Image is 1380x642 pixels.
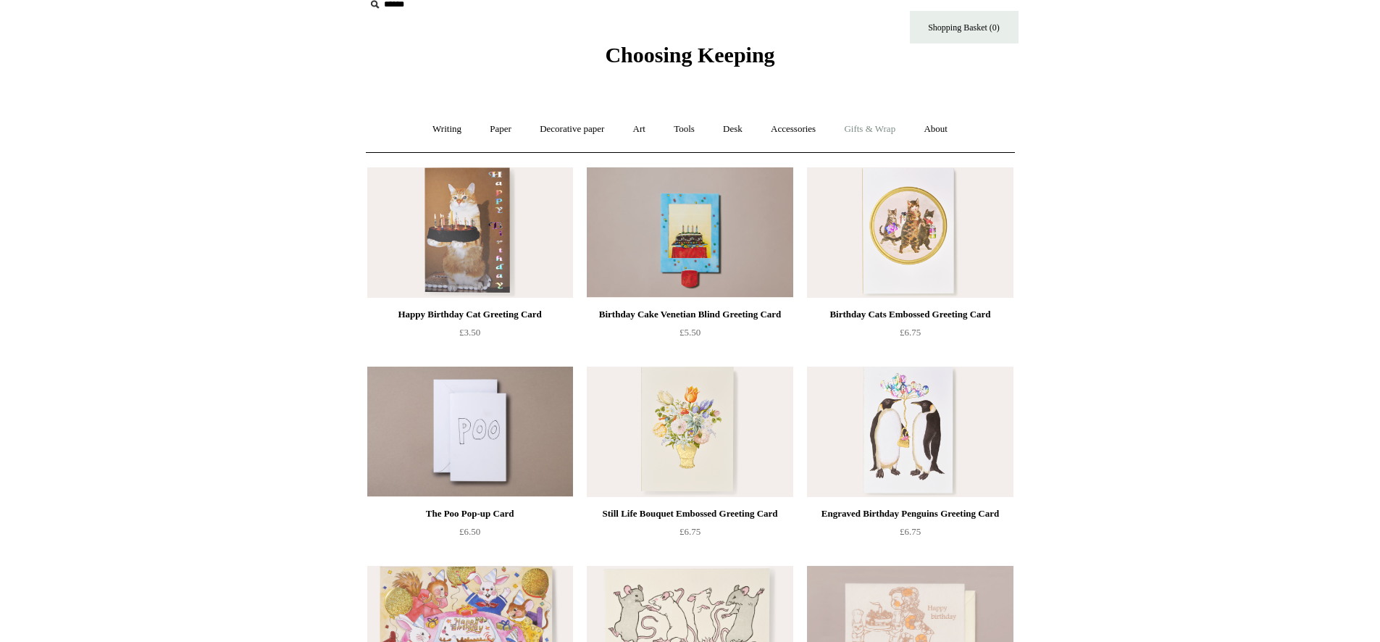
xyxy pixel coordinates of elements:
[587,505,793,564] a: Still Life Bouquet Embossed Greeting Card £6.75
[527,110,617,149] a: Decorative paper
[807,167,1013,298] img: Birthday Cats Embossed Greeting Card
[419,110,474,149] a: Writing
[811,505,1009,522] div: Engraved Birthday Penguins Greeting Card
[367,167,573,298] img: Happy Birthday Cat Greeting Card
[807,367,1013,497] a: Engraved Birthday Penguins Greeting Card Engraved Birthday Penguins Greeting Card
[605,54,774,64] a: Choosing Keeping
[367,167,573,298] a: Happy Birthday Cat Greeting Card Happy Birthday Cat Greeting Card
[807,367,1013,497] img: Engraved Birthday Penguins Greeting Card
[811,306,1009,323] div: Birthday Cats Embossed Greeting Card
[605,43,774,67] span: Choosing Keeping
[477,110,524,149] a: Paper
[367,367,573,497] a: The Poo Pop-up Card The Poo Pop-up Card
[587,167,793,298] img: Birthday Cake Venetian Blind Greeting Card
[367,306,573,365] a: Happy Birthday Cat Greeting Card £3.50
[371,306,569,323] div: Happy Birthday Cat Greeting Card
[679,526,701,537] span: £6.75
[367,367,573,497] img: The Poo Pop-up Card
[910,11,1019,43] a: Shopping Basket (0)
[661,110,708,149] a: Tools
[459,526,480,537] span: £6.50
[911,110,961,149] a: About
[367,505,573,564] a: The Poo Pop-up Card £6.50
[807,167,1013,298] a: Birthday Cats Embossed Greeting Card Birthday Cats Embossed Greeting Card
[459,327,480,338] span: £3.50
[831,110,908,149] a: Gifts & Wrap
[620,110,658,149] a: Art
[587,167,793,298] a: Birthday Cake Venetian Blind Greeting Card Birthday Cake Venetian Blind Greeting Card
[587,367,793,497] img: Still Life Bouquet Embossed Greeting Card
[679,327,701,338] span: £5.50
[807,306,1013,365] a: Birthday Cats Embossed Greeting Card £6.75
[371,505,569,522] div: The Poo Pop-up Card
[710,110,756,149] a: Desk
[590,306,789,323] div: Birthday Cake Venetian Blind Greeting Card
[900,526,921,537] span: £6.75
[587,306,793,365] a: Birthday Cake Venetian Blind Greeting Card £5.50
[807,505,1013,564] a: Engraved Birthday Penguins Greeting Card £6.75
[587,367,793,497] a: Still Life Bouquet Embossed Greeting Card Still Life Bouquet Embossed Greeting Card
[590,505,789,522] div: Still Life Bouquet Embossed Greeting Card
[758,110,829,149] a: Accessories
[900,327,921,338] span: £6.75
